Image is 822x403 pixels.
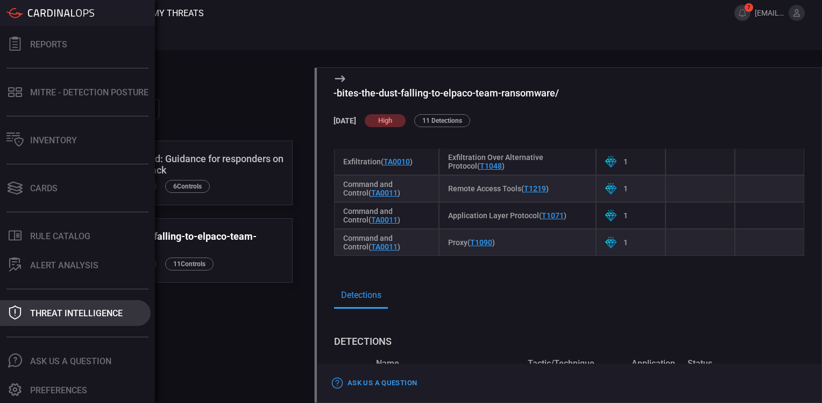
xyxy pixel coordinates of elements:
[371,242,398,251] a: TA0011
[623,184,628,193] span: 1
[745,3,753,12] span: 7
[623,238,628,247] span: 1
[448,211,566,220] span: Application Layer Protocol ( )
[384,157,410,166] a: TA0010
[376,358,519,369] span: Name
[371,189,398,197] a: TA0011
[448,238,495,247] span: Proxy ( )
[528,358,623,369] span: Tactic/Technique
[30,231,90,241] div: Rule Catalog
[734,5,750,21] button: 7
[623,211,628,220] span: 1
[152,8,204,18] span: My Threats
[448,153,587,170] span: Exfiltration Over Alternative Protocol ( )
[30,260,98,270] div: ALERT ANALYSIS
[414,114,470,127] div: 11 Detections
[84,153,284,176] div: Midnight Blizzard: Guidance for responders on nation-state attack
[165,258,214,270] div: 11 Control s
[330,375,420,392] button: Ask Us a Question
[165,180,210,193] div: 6 Control s
[30,39,67,50] div: Reports
[688,358,735,369] span: Status
[632,358,679,369] span: Application
[30,87,148,98] div: MITRE - Detection Posture
[623,157,628,166] span: 1
[334,116,356,125] h5: [DATE]
[524,184,546,193] a: T1219
[542,211,564,220] a: T1071
[343,234,430,251] span: Command and Control ( )
[30,135,77,145] div: Inventory
[755,9,784,17] span: [EMAIL_ADDRESS][DOMAIN_NAME]
[343,157,413,166] span: Exfiltration ( )
[371,216,398,224] a: TA0011
[480,162,502,170] a: T1048
[30,385,87,395] div: Preferences
[334,338,804,345] div: detections
[343,207,430,224] span: Command and Control ( )
[470,238,492,247] a: T1090
[365,114,406,127] div: high
[30,308,123,318] div: Threat Intelligence
[343,180,430,197] span: Command and Control ( )
[84,231,284,253] div: -bites-the-dust-falling-to-elpaco-team-ransomware/
[334,283,388,309] button: Detections
[30,183,58,193] div: Cards
[448,184,549,193] span: Remote Access Tools ( )
[334,87,821,99] div: -bites-the-dust-falling-to-elpaco-team-ransomware/
[30,356,111,366] div: Ask Us A Question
